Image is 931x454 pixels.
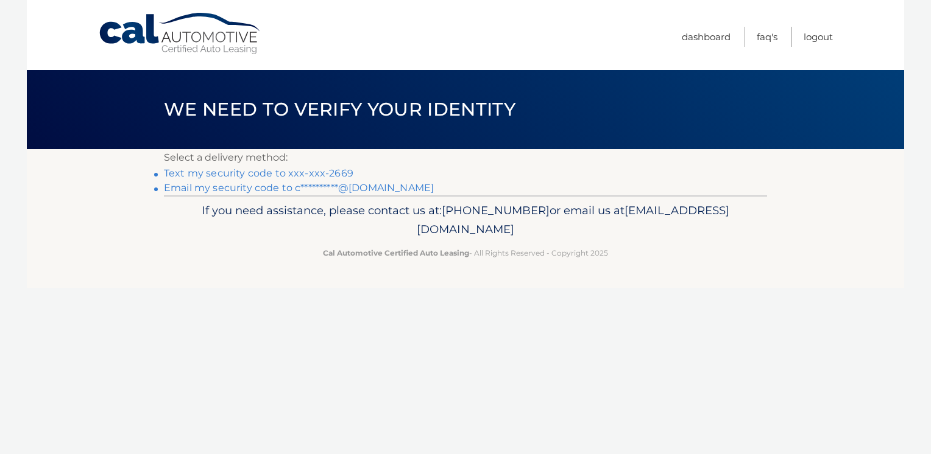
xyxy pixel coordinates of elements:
[164,182,434,194] a: Email my security code to c**********@[DOMAIN_NAME]
[757,27,777,47] a: FAQ's
[164,149,767,166] p: Select a delivery method:
[164,167,353,179] a: Text my security code to xxx-xxx-2669
[172,246,759,259] p: - All Rights Reserved - Copyright 2025
[98,12,263,55] a: Cal Automotive
[323,248,469,257] strong: Cal Automotive Certified Auto Leasing
[172,201,759,240] p: If you need assistance, please contact us at: or email us at
[442,203,550,217] span: [PHONE_NUMBER]
[164,98,515,120] span: We need to verify your identity
[804,27,833,47] a: Logout
[682,27,731,47] a: Dashboard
